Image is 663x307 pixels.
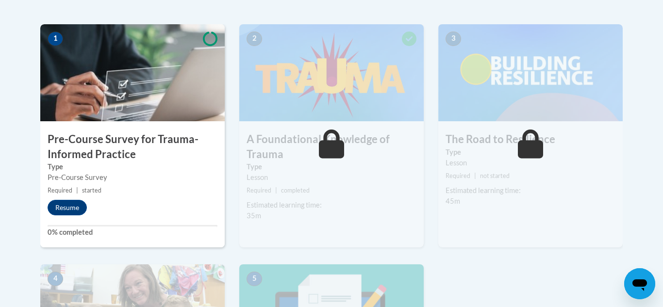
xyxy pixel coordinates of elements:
[247,272,262,286] span: 5
[438,24,623,121] img: Course Image
[446,197,460,205] span: 45m
[446,147,615,158] label: Type
[76,187,78,194] span: |
[281,187,310,194] span: completed
[247,211,261,220] span: 35m
[40,24,225,121] img: Course Image
[48,172,217,183] div: Pre-Course Survey
[446,172,470,179] span: Required
[247,32,262,46] span: 2
[247,172,416,183] div: Lesson
[438,132,623,147] h3: The Road to Resilience
[446,185,615,196] div: Estimated learning time:
[48,162,217,172] label: Type
[40,132,225,162] h3: Pre-Course Survey for Trauma-Informed Practice
[48,227,217,238] label: 0% completed
[247,200,416,210] div: Estimated learning time:
[48,272,63,286] span: 4
[446,158,615,168] div: Lesson
[275,187,277,194] span: |
[446,32,461,46] span: 3
[48,32,63,46] span: 1
[247,162,416,172] label: Type
[480,172,510,179] span: not started
[474,172,476,179] span: |
[624,268,655,299] iframe: Button to launch messaging window
[48,200,87,215] button: Resume
[82,187,101,194] span: started
[48,187,72,194] span: Required
[239,24,424,121] img: Course Image
[247,187,271,194] span: Required
[239,132,424,162] h3: A Foundational Knowledge of Trauma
